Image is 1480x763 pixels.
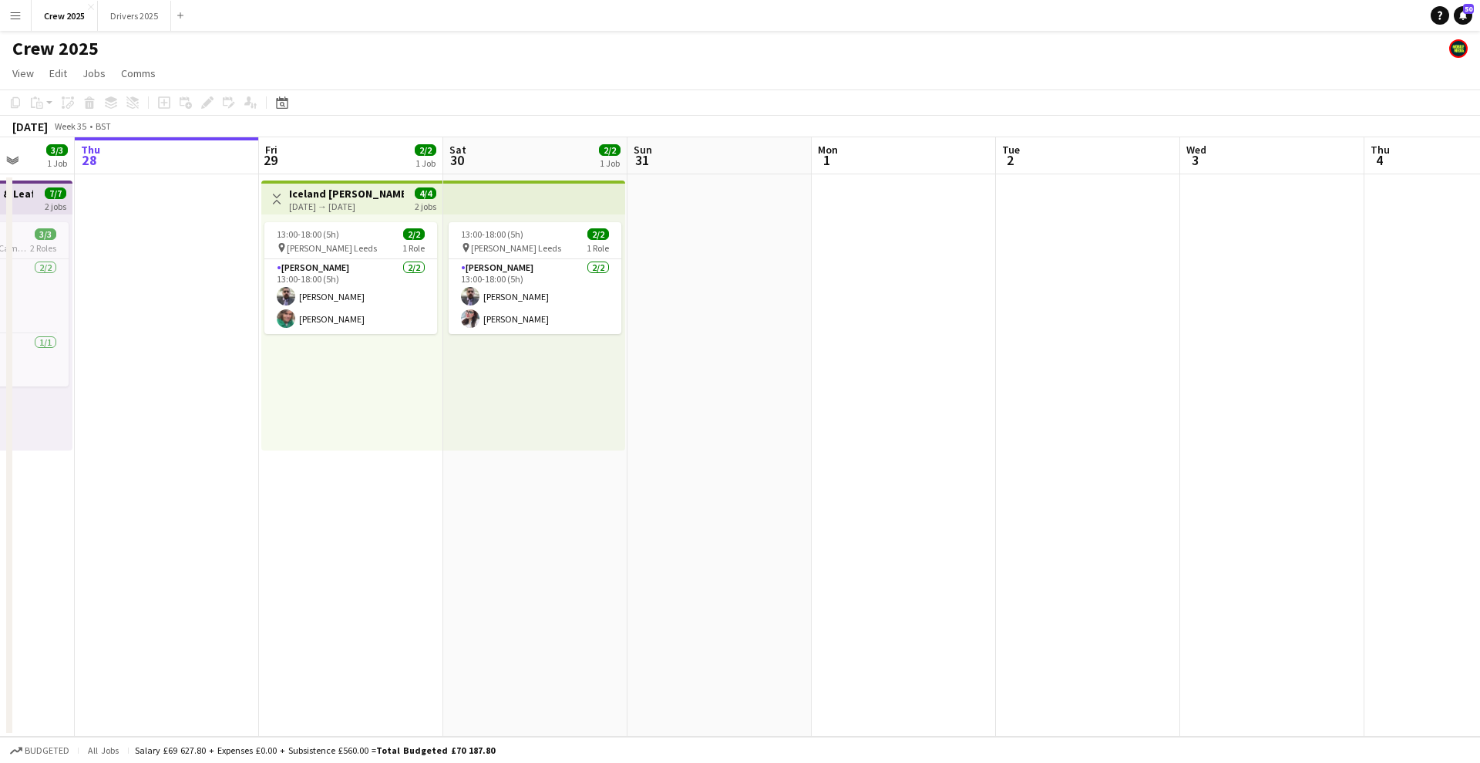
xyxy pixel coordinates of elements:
[85,744,122,756] span: All jobs
[12,66,34,80] span: View
[115,63,162,83] a: Comms
[1463,4,1474,14] span: 50
[96,120,111,132] div: BST
[1449,39,1468,58] app-user-avatar: Nicola Price
[376,744,495,756] span: Total Budgeted £70 187.80
[49,66,67,80] span: Edit
[32,1,98,31] button: Crew 2025
[1454,6,1472,25] a: 50
[135,744,495,756] div: Salary £69 627.80 + Expenses £0.00 + Subsistence £560.00 =
[6,63,40,83] a: View
[121,66,156,80] span: Comms
[12,37,99,60] h1: Crew 2025
[51,120,89,132] span: Week 35
[8,742,72,759] button: Budgeted
[98,1,171,31] button: Drivers 2025
[25,745,69,756] span: Budgeted
[12,119,48,134] div: [DATE]
[43,63,73,83] a: Edit
[82,66,106,80] span: Jobs
[76,63,112,83] a: Jobs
